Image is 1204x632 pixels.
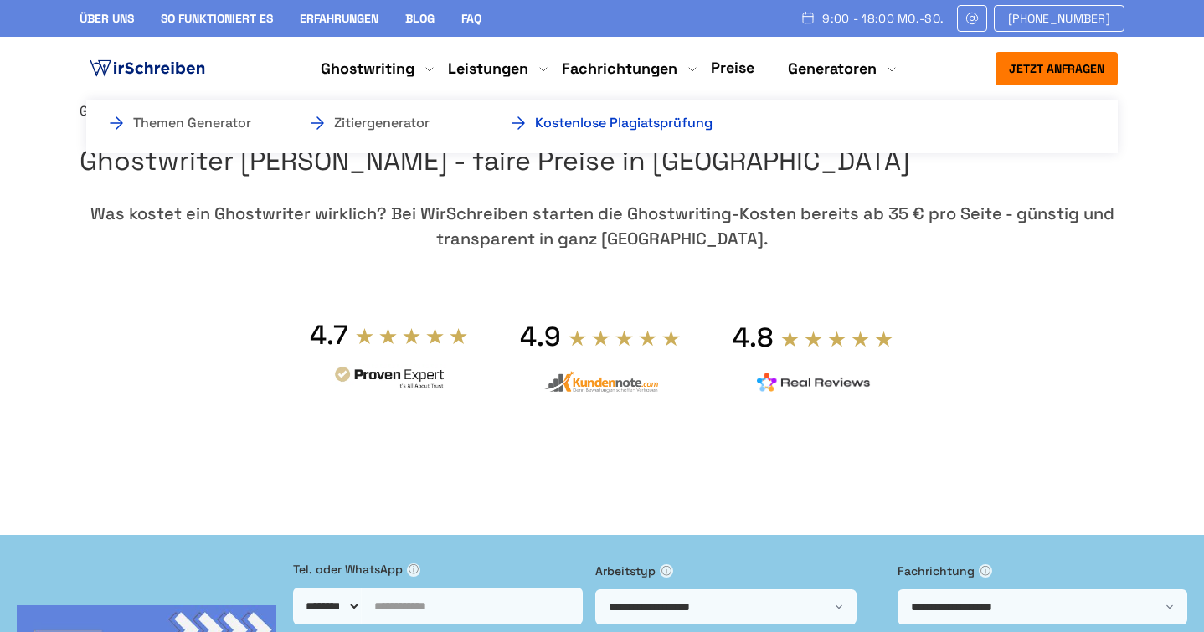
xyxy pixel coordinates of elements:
[86,56,208,81] img: logo ghostwriter-österreich
[80,102,211,120] a: Ghostwriter Agentur
[293,560,583,578] label: Tel. oder WhatsApp
[307,113,475,133] a: Zitiergenerator
[757,373,871,393] img: realreviews
[355,326,469,345] img: stars
[161,11,273,26] a: So funktioniert es
[80,11,134,26] a: Über uns
[508,113,676,133] a: Kostenlose Plagiatsprüfung
[310,318,348,352] div: 4.7
[568,329,682,347] img: stars
[321,59,414,79] a: Ghostwriting
[800,11,816,24] img: Schedule
[733,321,774,354] div: 4.8
[788,59,877,79] a: Generatoren
[80,201,1124,251] div: Was kostet ein Ghostwriter wirklich? Bei WirSchreiben starten die Ghostwriting-Kosten bereits ab ...
[80,140,1124,182] h1: Ghostwriter [PERSON_NAME] - faire Preise in [GEOGRAPHIC_DATA]
[544,371,658,393] img: kundennote
[1008,12,1110,25] span: [PHONE_NUMBER]
[898,562,1187,580] label: Fachrichtung
[965,12,980,25] img: Email
[405,11,435,26] a: Blog
[407,563,420,577] span: ⓘ
[520,320,561,353] div: 4.9
[996,52,1118,85] button: Jetzt anfragen
[595,562,885,580] label: Arbeitstyp
[822,12,944,25] span: 9:00 - 18:00 Mo.-So.
[660,564,673,578] span: ⓘ
[448,59,528,79] a: Leistungen
[780,330,894,348] img: stars
[562,59,677,79] a: Fachrichtungen
[300,11,378,26] a: Erfahrungen
[461,11,481,26] a: FAQ
[106,113,274,133] a: Themen Generator
[711,58,754,77] a: Preise
[994,5,1124,32] a: [PHONE_NUMBER]
[979,564,992,578] span: ⓘ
